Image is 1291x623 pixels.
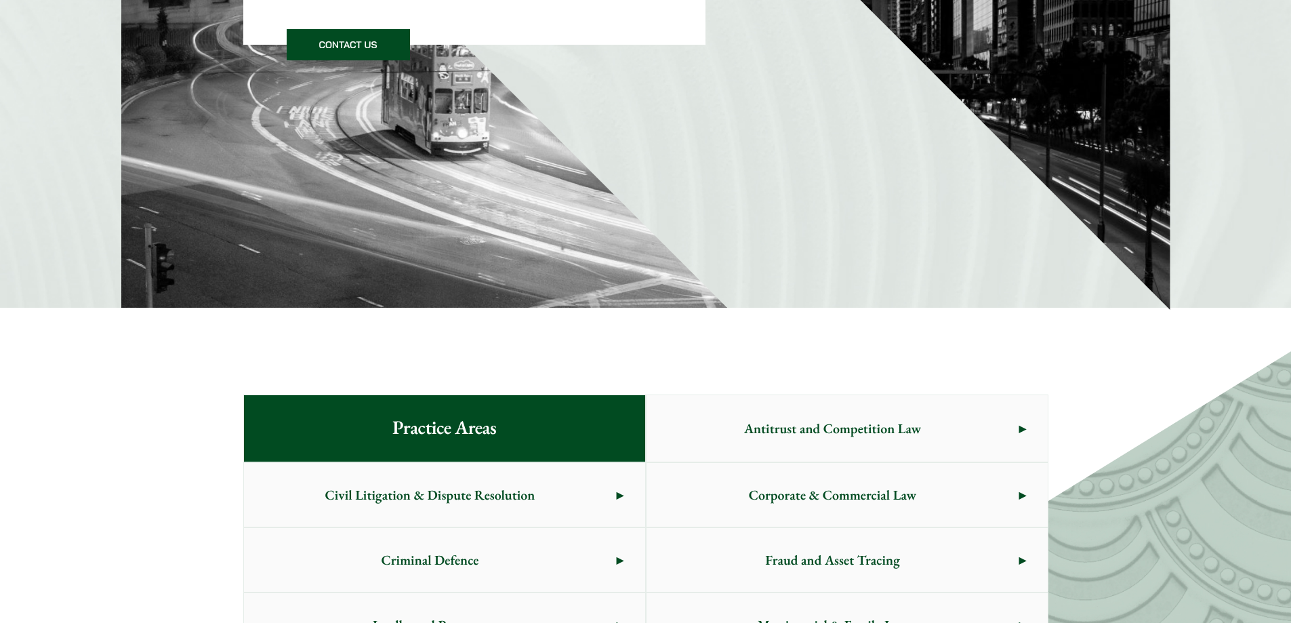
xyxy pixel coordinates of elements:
span: Antitrust and Competition Law [647,397,1019,460]
a: Fraud and Asset Tracing [647,528,1048,592]
span: Criminal Defence [244,528,617,592]
a: Civil Litigation & Dispute Resolution [244,463,645,527]
a: Criminal Defence [244,528,645,592]
span: Practice Areas [371,395,518,462]
a: Antitrust and Competition Law [647,395,1048,462]
span: Corporate & Commercial Law [647,463,1019,527]
span: Fraud and Asset Tracing [647,528,1019,592]
span: Civil Litigation & Dispute Resolution [244,463,617,527]
a: Contact Us [287,29,410,60]
a: Corporate & Commercial Law [647,463,1048,527]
